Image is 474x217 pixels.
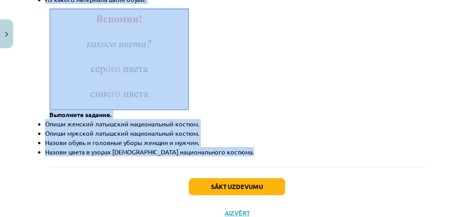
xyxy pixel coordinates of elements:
span: Опиши мужской латышс [45,129,117,137]
button: Aizvērt [222,209,252,217]
span: Опиши женский латышский национальный костюм. [45,120,199,128]
span: кий национальный костюм. [117,129,199,137]
span: Выполните задан [49,110,103,119]
span: Назови обувь и головные уборы женщин и мужчин. [45,138,199,146]
span: . [253,148,254,156]
span: ие. [103,110,112,119]
span: Назови цвета в узорах [DEMOGRAPHIC_DATA] национального костюма [45,148,253,156]
button: Sākt uzdevumu [189,178,285,195]
img: icon-close-lesson-0947bae3869378f0d4975bcd49f059093ad1ed9edebbc8119c70593378902aed.svg [5,32,8,37]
